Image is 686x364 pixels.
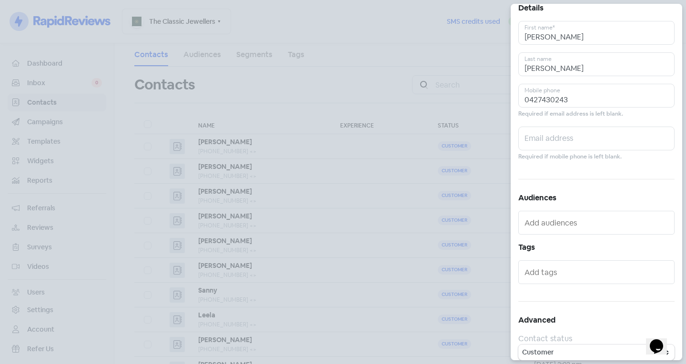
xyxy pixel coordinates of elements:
[525,265,670,280] input: Add tags
[518,127,675,150] input: Email address
[518,152,622,161] small: Required if mobile phone is left blank.
[518,333,675,344] div: Contact status
[518,21,675,45] input: First name
[518,240,675,255] h5: Tags
[525,215,670,230] input: Add audiences
[646,326,676,354] iframe: chat widget
[518,52,675,76] input: Last name
[518,109,623,118] small: Required if email address is left blank.
[518,84,675,108] input: Mobile phone
[518,1,675,15] h5: Details
[518,191,675,205] h5: Audiences
[518,313,675,327] h5: Advanced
